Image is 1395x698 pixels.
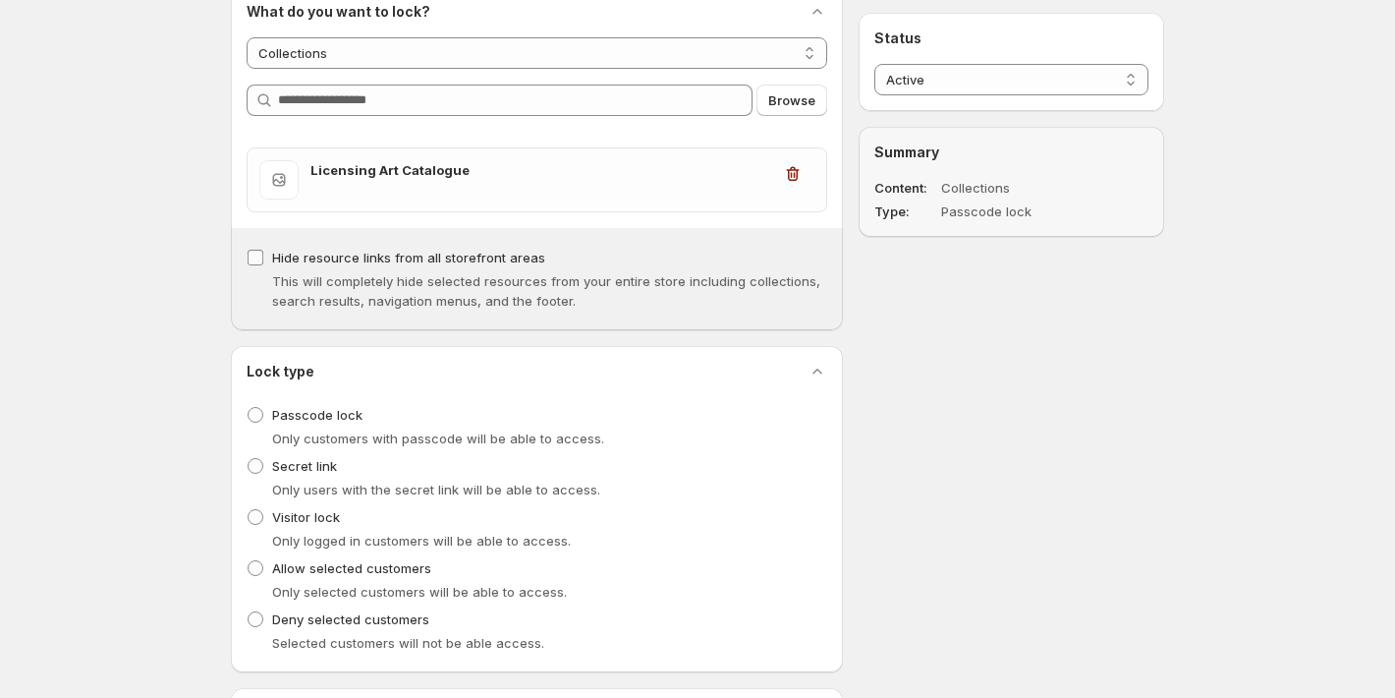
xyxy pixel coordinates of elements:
span: This will completely hide selected resources from your entire store including collections, search... [272,273,820,309]
h2: Summary [874,143,1148,162]
dd: Passcode lock [941,202,1092,221]
span: Browse [768,90,815,110]
span: Selected customers will not be able access. [272,635,544,651]
h2: Lock type [247,362,314,381]
span: Hide resource links from all storefront areas [272,250,545,265]
h2: What do you want to lock? [247,2,430,22]
dt: Type: [874,202,937,221]
span: Only selected customers will be able to access. [272,584,567,600]
span: Allow selected customers [272,560,431,576]
span: Deny selected customers [272,611,429,627]
span: Only users with the secret link will be able to access. [272,482,600,497]
h3: Licensing Art Catalogue [310,160,771,180]
span: Only customers with passcode will be able to access. [272,431,604,446]
h2: Status [874,29,1148,48]
dt: Content: [874,178,937,198]
span: Visitor lock [272,509,340,525]
dd: Collections [941,178,1092,198]
span: Secret link [272,458,337,474]
span: Only logged in customers will be able to access. [272,533,571,549]
button: Browse [756,85,827,116]
span: Passcode lock [272,407,363,423]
